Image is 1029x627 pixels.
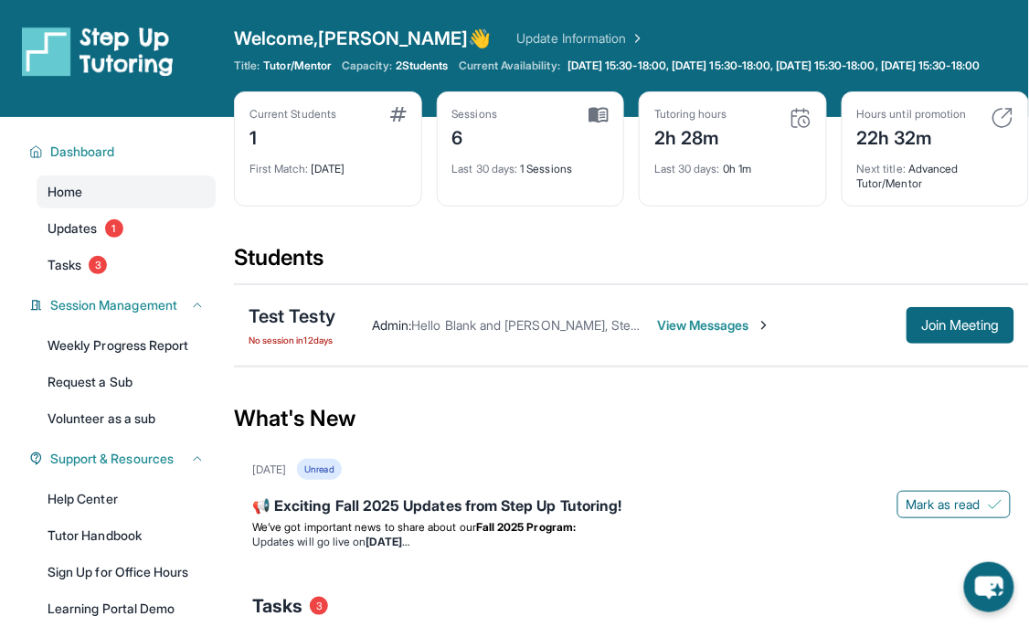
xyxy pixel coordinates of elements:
span: 3 [310,597,328,615]
div: Hours until promotion [857,107,967,122]
span: 2 Students [396,58,449,73]
span: Title: [234,58,260,73]
span: 3 [89,256,107,274]
div: Test Testy [249,303,335,329]
span: Tutor/Mentor [263,58,331,73]
img: card [992,107,1013,129]
a: Tasks3 [37,249,216,282]
img: Chevron Right [627,29,645,48]
a: Updates1 [37,212,216,245]
a: Learning Portal Demo [37,592,216,625]
div: Students [234,243,1029,283]
span: Welcome, [PERSON_NAME] 👋 [234,26,492,51]
img: Chevron-Right [757,318,771,333]
a: Request a Sub [37,366,216,399]
span: [DATE] 15:30-18:00, [DATE] 15:30-18:00, [DATE] 15:30-18:00, [DATE] 15:30-18:00 [568,58,980,73]
div: Unread [297,459,341,480]
a: [DATE] 15:30-18:00, [DATE] 15:30-18:00, [DATE] 15:30-18:00, [DATE] 15:30-18:00 [564,58,983,73]
div: What's New [234,378,1029,459]
div: Advanced Tutor/Mentor [857,151,1014,191]
span: Next title : [857,162,907,175]
img: Mark as read [988,497,1002,512]
span: Last 30 days : [452,162,518,175]
div: [DATE] [249,151,407,176]
span: Last 30 days : [654,162,720,175]
span: Capacity: [342,58,392,73]
div: Current Students [249,107,336,122]
span: First Match : [249,162,308,175]
button: Join Meeting [907,307,1014,344]
img: logo [22,26,174,77]
button: Dashboard [43,143,205,161]
a: Help Center [37,483,216,515]
img: card [589,107,609,123]
span: Session Management [50,296,177,314]
img: card [790,107,812,129]
span: Updates [48,219,98,238]
button: Support & Resources [43,450,205,468]
div: 6 [452,122,498,151]
span: Join Meeting [921,320,1000,331]
span: Tasks [252,593,302,619]
span: Tasks [48,256,81,274]
span: Dashboard [50,143,115,161]
div: Sessions [452,107,498,122]
div: 1 [249,122,336,151]
a: Volunteer as a sub [37,402,216,435]
span: Support & Resources [50,450,174,468]
div: 1 Sessions [452,151,610,176]
span: No session in 12 days [249,333,335,347]
span: Home [48,183,82,201]
a: Sign Up for Office Hours [37,556,216,589]
strong: Fall 2025 Program: [476,520,576,534]
span: Admin : [372,317,411,333]
a: Tutor Handbook [37,519,216,552]
a: Update Information [517,29,645,48]
div: 0h 1m [654,151,812,176]
button: Mark as read [897,491,1011,518]
div: 📢 Exciting Fall 2025 Updates from Step Up Tutoring! [252,494,1011,520]
button: chat-button [964,562,1014,612]
span: 1 [105,219,123,238]
div: 2h 28m [654,122,727,151]
button: Session Management [43,296,205,314]
span: View Messages [657,316,771,335]
span: Mark as read [906,495,981,514]
li: Updates will go live on [252,535,1011,549]
div: Tutoring hours [654,107,727,122]
span: We’ve got important news to share about our [252,520,476,534]
img: card [390,107,407,122]
span: Current Availability: [460,58,560,73]
div: [DATE] [252,462,286,477]
div: 22h 32m [857,122,967,151]
strong: [DATE] [366,535,409,548]
a: Home [37,175,216,208]
a: Weekly Progress Report [37,329,216,362]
